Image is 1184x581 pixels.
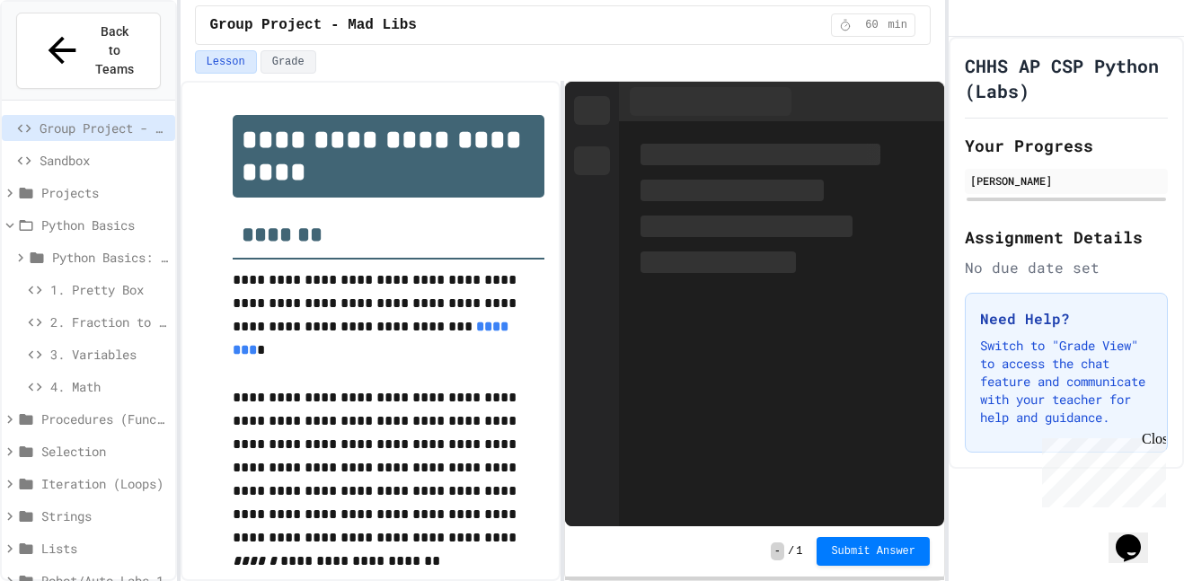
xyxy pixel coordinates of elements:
h2: Your Progress [965,133,1168,158]
button: Back to Teams [16,13,161,89]
button: Submit Answer [817,537,930,566]
span: Procedures (Functions) [41,409,168,428]
h3: Need Help? [980,308,1153,330]
span: 1. Pretty Box [50,280,168,299]
span: Group Project - Mad Libs [210,14,417,36]
span: Iteration (Loops) [41,474,168,493]
span: Submit Answer [831,544,915,559]
span: Python Basics [41,216,168,234]
div: Chat with us now!Close [7,7,124,114]
span: Projects [41,183,168,202]
div: No due date set [965,257,1168,278]
span: Selection [41,442,168,461]
span: - [771,542,784,560]
h1: CHHS AP CSP Python (Labs) [965,53,1168,103]
span: min [888,18,907,32]
span: 3. Variables [50,345,168,364]
span: Python Basics: To Reviews [52,248,168,267]
div: [PERSON_NAME] [970,172,1162,189]
span: 1 [796,544,802,559]
button: Lesson [195,50,257,74]
span: Group Project - Mad Libs [40,119,168,137]
iframe: chat widget [1109,509,1166,563]
span: Sandbox [40,151,168,170]
span: 60 [857,18,886,32]
button: Grade [261,50,316,74]
span: Lists [41,539,168,558]
h2: Assignment Details [965,224,1168,250]
span: 4. Math [50,377,168,396]
span: Back to Teams [93,22,136,79]
span: 2. Fraction to Decimal [50,313,168,331]
span: Strings [41,506,168,525]
p: Switch to "Grade View" to access the chat feature and communicate with your teacher for help and ... [980,337,1153,427]
span: / [788,544,794,559]
iframe: chat widget [1035,431,1166,507]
